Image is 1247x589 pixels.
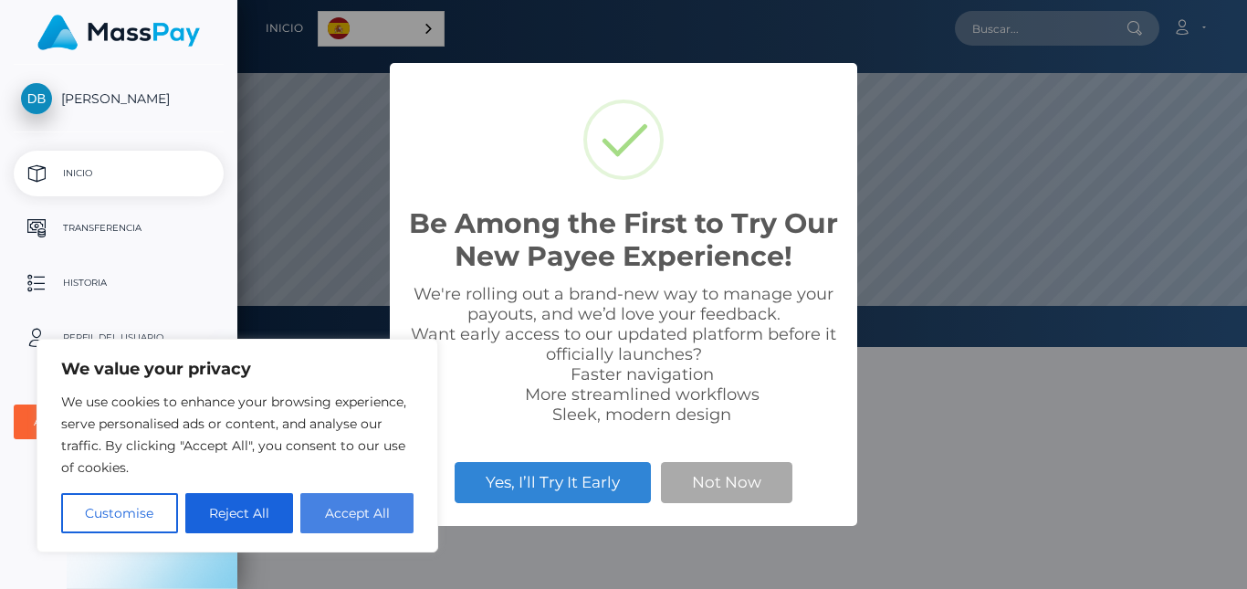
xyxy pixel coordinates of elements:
button: Not Now [661,462,792,502]
button: Customise [61,493,178,533]
p: Transferencia [21,215,216,242]
div: We value your privacy [37,339,438,552]
p: Inicio [21,160,216,187]
p: We use cookies to enhance your browsing experience, serve personalised ads or content, and analys... [61,391,414,479]
div: Acuerdos de usuario [34,415,183,429]
div: We're rolling out a brand-new way to manage your payouts, and we’d love your feedback. Want early... [408,284,839,425]
li: Sleek, modern design [445,405,839,425]
p: Perfil del usuario [21,324,216,352]
button: Acuerdos de usuario [14,405,224,439]
button: Accept All [300,493,414,533]
button: Yes, I’ll Try It Early [455,462,651,502]
span: [PERSON_NAME] [14,90,224,107]
h2: Be Among the First to Try Our New Payee Experience! [408,207,839,273]
li: Faster navigation [445,364,839,384]
p: Historia [21,269,216,297]
li: More streamlined workflows [445,384,839,405]
button: Reject All [185,493,294,533]
img: MassPay [37,15,200,50]
p: We value your privacy [61,358,414,380]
